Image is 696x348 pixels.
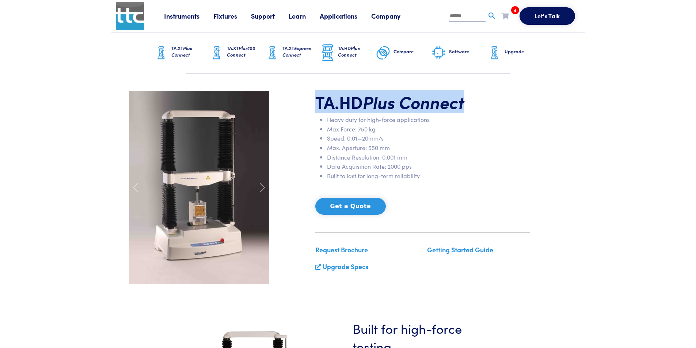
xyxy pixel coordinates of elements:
[320,32,376,73] a: TA.HDPlus Connect
[282,45,311,58] span: Express Connect
[320,43,335,62] img: ta-hd-graphic.png
[371,11,414,20] a: Company
[327,134,530,143] li: Speed: 0.01—20mm/s
[511,6,519,14] span: 4
[282,45,320,58] h6: TA.XT
[327,115,530,125] li: Heavy duty for high-force applications
[449,48,487,55] h6: Software
[505,48,543,55] h6: Upgrade
[327,125,530,134] li: Max Force: 750 kg
[209,32,265,73] a: TA.XTPlus100 Connect
[129,91,269,284] img: carousel-ta-hd-plus-ottawa.jpg
[501,11,509,20] a: 4
[431,45,446,61] img: software-graphic.png
[376,32,431,73] a: Compare
[227,45,255,58] span: Plus100 Connect
[154,44,168,62] img: ta-xt-graphic.png
[265,44,279,62] img: ta-xt-graphic.png
[487,44,502,62] img: ta-xt-graphic.png
[338,45,376,58] h6: TA.HD
[265,32,320,73] a: TA.XTExpress Connect
[376,44,391,62] img: compare-graphic.png
[327,162,530,171] li: Data Acquisition Rate: 2000 pps
[171,45,192,58] span: Plus Connect
[315,198,386,215] button: Get a Quote
[393,48,431,55] h6: Compare
[363,90,464,113] span: Plus Connect
[327,171,530,181] li: Built to last for long-term reliability
[427,245,493,254] a: Getting Started Guide
[251,11,289,20] a: Support
[171,45,209,58] h6: TA.XT
[431,32,487,73] a: Software
[338,45,360,58] span: Plus Connect
[520,7,575,25] button: Let's Talk
[116,2,144,30] img: ttc_logo_1x1_v1.0.png
[327,143,530,153] li: Max. Aperture: 550 mm
[315,91,530,112] h1: TA.HD
[487,32,543,73] a: Upgrade
[323,262,368,271] a: Upgrade Specs
[327,153,530,162] li: Distance Resolution: 0.001 mm
[154,32,209,73] a: TA.XTPlus Connect
[213,11,251,20] a: Fixtures
[315,245,368,254] a: Request Brochure
[209,44,224,62] img: ta-xt-graphic.png
[320,11,371,20] a: Applications
[289,11,320,20] a: Learn
[227,45,265,58] h6: TA.XT
[164,11,213,20] a: Instruments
